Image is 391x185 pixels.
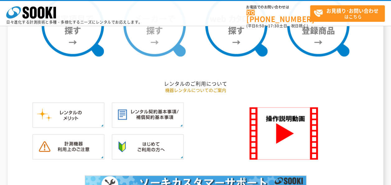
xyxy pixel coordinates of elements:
[268,23,279,29] span: 17:30
[314,6,384,21] span: はこちら
[112,121,184,127] a: レンタル契約基本事項／補償契約基本事項
[112,102,184,128] img: レンタル契約基本事項／補償契約基本事項
[32,121,105,127] a: レンタルのメリット
[112,153,184,159] a: はじめてご利用の方へ
[246,10,310,22] a: [PHONE_NUMBER]
[32,102,105,128] img: レンタルのメリット
[256,23,264,29] span: 8:50
[310,5,385,22] a: お見積り･お問い合わせはこちら
[249,107,318,159] img: SOOKI 操作説明動画
[14,80,378,87] h2: レンタルのご利用について
[326,7,379,14] strong: お見積り･お問い合わせ
[32,134,105,159] img: 計測機器ご利用上のご注意
[112,134,184,159] img: はじめてご利用の方へ
[32,153,105,159] a: 計測機器ご利用上のご注意
[246,5,310,9] span: お電話でのお問い合わせは
[6,20,142,24] p: 日々進化する計測技術と多種・多様化するニーズにレンタルでお応えします。
[246,23,308,29] span: (平日 ～ 土日、祝日除く)
[14,87,378,93] p: 機器レンタルについてのご案内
